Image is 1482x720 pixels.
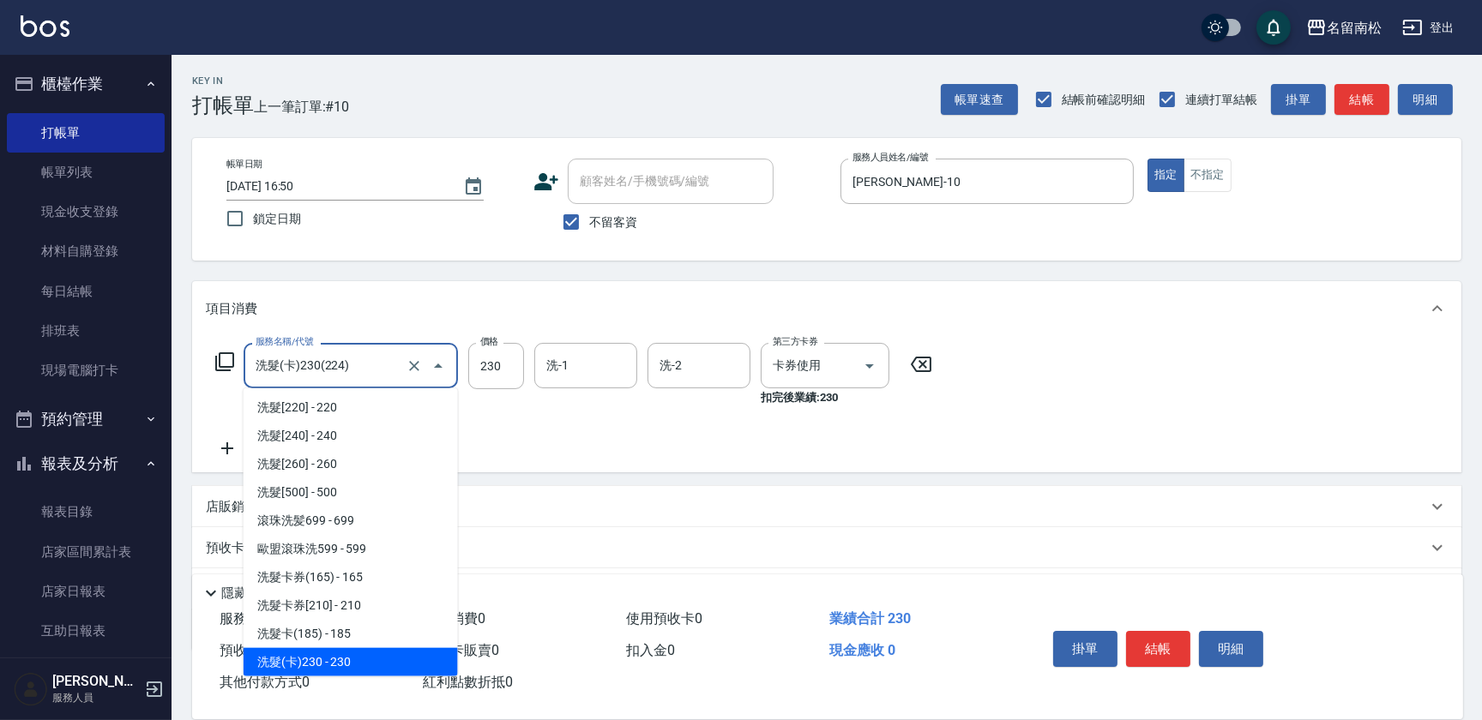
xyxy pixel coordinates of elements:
[589,213,637,231] span: 不留客資
[7,351,165,390] a: 現場電腦打卡
[1184,159,1232,192] button: 不指定
[773,335,817,348] label: 第三方卡券
[1148,159,1184,192] button: 指定
[206,498,257,516] p: 店販銷售
[220,610,298,627] span: 服務消費 230
[7,572,165,611] a: 店家日報表
[1199,631,1263,667] button: 明細
[52,673,140,690] h5: [PERSON_NAME]
[7,651,165,690] a: 互助排行榜
[453,166,494,207] button: Choose date, selected date is 2025-08-14
[1395,12,1461,44] button: 登出
[423,674,513,690] span: 紅利點數折抵 0
[7,611,165,651] a: 互助日報表
[7,492,165,531] a: 報表目錄
[7,397,165,441] button: 預約管理
[852,151,928,164] label: 服務人員姓名/編號
[244,450,458,478] span: 洗髮[260] - 260
[192,75,254,87] h2: Key In
[244,478,458,507] span: 洗髮[500] - 500
[244,648,458,676] span: 洗髮(卡)230 - 230
[7,62,165,106] button: 櫃檯作業
[1398,84,1453,116] button: 明細
[192,568,1461,609] div: 其他付款方式
[206,300,257,318] p: 項目消費
[254,96,350,117] span: 上一筆訂單:#10
[14,672,48,706] img: Person
[480,335,498,348] label: 價格
[7,532,165,572] a: 店家區間累計表
[192,281,1461,336] div: 項目消費
[192,486,1461,527] div: 店販銷售
[253,210,301,228] span: 鎖定日期
[856,352,883,380] button: Open
[7,441,165,486] button: 報表及分析
[7,272,165,311] a: 每日結帳
[626,610,702,627] span: 使用預收卡 0
[1327,17,1382,39] div: 名留南松
[402,354,426,378] button: Clear
[1062,91,1146,109] span: 結帳前確認明細
[244,393,458,422] span: 洗髮[220] - 220
[1185,91,1257,109] span: 連續打單結帳
[425,352,452,380] button: Close
[941,84,1018,116] button: 帳單速查
[244,591,458,620] span: 洗髮卡券[210] - 210
[829,642,895,658] span: 現金應收 0
[244,563,458,591] span: 洗髮卡券(165) - 165
[1334,84,1389,116] button: 結帳
[244,535,458,563] span: 歐盟滾珠洗599 - 599
[7,311,165,351] a: 排班表
[226,158,262,171] label: 帳單日期
[244,507,458,535] span: 滾珠洗髪699 - 699
[206,539,270,557] p: 預收卡販賣
[21,15,69,37] img: Logo
[423,642,499,658] span: 會員卡販賣 0
[52,690,140,705] p: 服務人員
[220,674,310,690] span: 其他付款方式 0
[1256,10,1291,45] button: save
[626,642,675,658] span: 扣入金 0
[192,527,1461,568] div: 預收卡販賣
[244,620,458,648] span: 洗髮卡(185) - 185
[1126,631,1190,667] button: 結帳
[244,422,458,450] span: 洗髮[240] - 240
[1271,84,1326,116] button: 掛單
[192,93,254,117] h3: 打帳單
[1053,631,1118,667] button: 掛單
[7,231,165,271] a: 材料自購登錄
[1299,10,1389,45] button: 名留南松
[244,676,458,705] span: 離子燙[1200] - 1200
[829,610,911,627] span: 業績合計 230
[221,585,298,603] p: 隱藏業績明細
[256,335,313,348] label: 服務名稱/代號
[7,113,165,153] a: 打帳單
[7,192,165,231] a: 現金收支登錄
[761,388,900,406] p: 扣完後業績: 230
[7,153,165,192] a: 帳單列表
[226,172,446,201] input: YYYY/MM/DD hh:mm
[220,642,296,658] span: 預收卡販賣 0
